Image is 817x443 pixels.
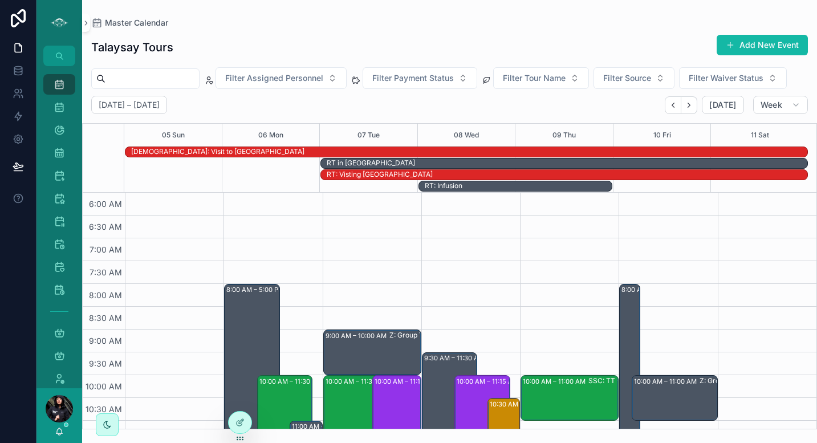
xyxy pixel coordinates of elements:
[86,222,125,231] span: 6:30 AM
[632,376,717,420] div: 10:00 AM – 11:00 AMZ: Group School Tours (1) [PERSON_NAME], TW:REDC-ZXMJ
[503,72,566,84] span: Filter Tour Name
[424,352,487,364] div: 9:30 AM – 11:30 AM
[91,17,168,29] a: Master Calendar
[327,169,433,180] div: RT: Visting England
[373,376,421,432] div: 10:00 AM – 11:15 AM
[709,100,736,110] span: [DATE]
[99,99,160,111] h2: [DATE] – [DATE]
[86,359,125,368] span: 9:30 AM
[457,376,521,387] div: 10:00 AM – 11:15 AM
[761,100,782,110] span: Week
[523,376,588,387] div: 10:00 AM – 11:00 AM
[162,124,185,147] button: 05 Sun
[588,376,683,385] div: SSC: TT - Early Bird Sunshine Coast (2) [PERSON_NAME], TW:XMQV-UXQE
[717,35,808,55] button: Add New Event
[105,17,168,29] span: Master Calendar
[552,124,576,147] button: 09 Thu
[751,124,769,147] button: 11 Sat
[226,284,287,295] div: 8:00 AM – 5:00 PM
[493,67,589,89] button: Select Button
[91,39,173,55] h1: Talaysay Tours
[87,245,125,254] span: 7:00 AM
[603,72,651,84] span: Filter Source
[425,181,462,190] div: RT: Infusion
[363,67,477,89] button: Select Button
[455,376,510,432] div: 10:00 AM – 11:15 AM
[83,381,125,391] span: 10:00 AM
[372,72,454,84] span: Filter Payment Status
[681,96,697,114] button: Next
[327,170,433,179] div: RT: Visting [GEOGRAPHIC_DATA]
[490,399,556,410] div: 10:30 AM – 12:30 PM
[225,72,323,84] span: Filter Assigned Personnel
[679,67,787,89] button: Select Button
[131,147,304,157] div: SHAE: Visit to Japan
[216,67,347,89] button: Select Button
[326,330,389,342] div: 9:00 AM – 10:00 AM
[86,313,125,323] span: 8:30 AM
[389,331,484,340] div: Z: Group Tours (1) [PERSON_NAME], TW:WTRT-RHAD
[259,376,325,387] div: 10:00 AM – 11:30 AM
[653,124,671,147] button: 10 Fri
[86,336,125,346] span: 9:00 AM
[753,96,808,114] button: Week
[83,404,125,414] span: 10:30 AM
[375,376,439,387] div: 10:00 AM – 11:15 AM
[521,376,618,420] div: 10:00 AM – 11:00 AMSSC: TT - Early Bird Sunshine Coast (2) [PERSON_NAME], TW:XMQV-UXQE
[665,96,681,114] button: Back
[621,284,682,295] div: 8:00 AM – 5:00 PM
[86,199,125,209] span: 6:00 AM
[634,376,700,387] div: 10:00 AM – 11:00 AM
[689,72,763,84] span: Filter Waiver Status
[131,147,304,156] div: [DEMOGRAPHIC_DATA]: Visit to [GEOGRAPHIC_DATA]
[84,427,125,437] span: 11:00 AM
[324,376,406,443] div: 10:00 AM – 11:30 AMVAN: TT - [PERSON_NAME] (13) [PERSON_NAME], TW:XTTZ-FXTV
[326,376,391,387] div: 10:00 AM – 11:30 AM
[702,96,743,114] button: [DATE]
[36,66,82,388] div: scrollable content
[86,290,125,300] span: 8:00 AM
[292,421,357,432] div: 11:00 AM – 12:30 PM
[258,124,283,147] button: 06 Mon
[87,267,125,277] span: 7:30 AM
[454,124,479,147] button: 08 Wed
[700,376,782,385] div: Z: Group School Tours (1) [PERSON_NAME], TW:REDC-ZXMJ
[258,376,312,443] div: 10:00 AM – 11:30 AM
[422,353,477,443] div: 9:30 AM – 11:30 AM
[50,14,68,32] img: App logo
[327,158,415,168] div: RT in UK
[357,124,380,147] button: 07 Tue
[594,67,674,89] button: Select Button
[327,158,415,168] div: RT in [GEOGRAPHIC_DATA]
[324,330,421,375] div: 9:00 AM – 10:00 AMZ: Group Tours (1) [PERSON_NAME], TW:WTRT-RHAD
